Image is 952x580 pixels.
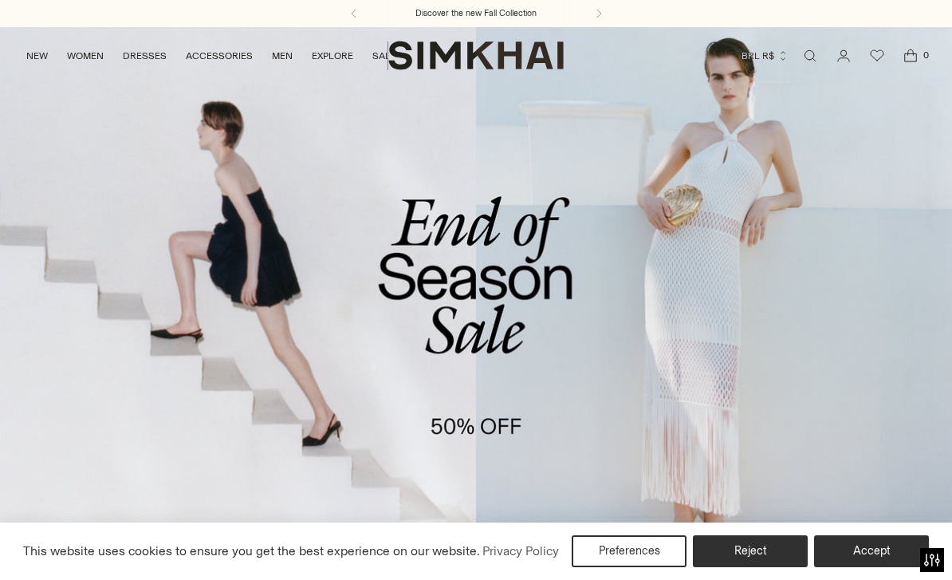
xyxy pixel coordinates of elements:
a: Open cart modal [895,40,926,72]
a: MEN [272,38,293,73]
button: Preferences [572,535,686,567]
a: NEW [26,38,48,73]
a: Open search modal [794,40,826,72]
a: Privacy Policy (opens in a new tab) [480,539,561,563]
a: EXPLORE [312,38,353,73]
a: SIMKHAI [388,40,564,71]
a: DRESSES [123,38,167,73]
span: This website uses cookies to ensure you get the best experience on our website. [23,543,480,558]
a: SALE [372,38,396,73]
button: BRL R$ [742,38,789,73]
button: Reject [693,535,808,567]
a: ACCESSORIES [186,38,253,73]
a: Wishlist [861,40,893,72]
a: Go to the account page [828,40,860,72]
button: Accept [814,535,929,567]
span: 0 [919,48,933,62]
a: Discover the new Fall Collection [415,7,537,20]
a: WOMEN [67,38,104,73]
